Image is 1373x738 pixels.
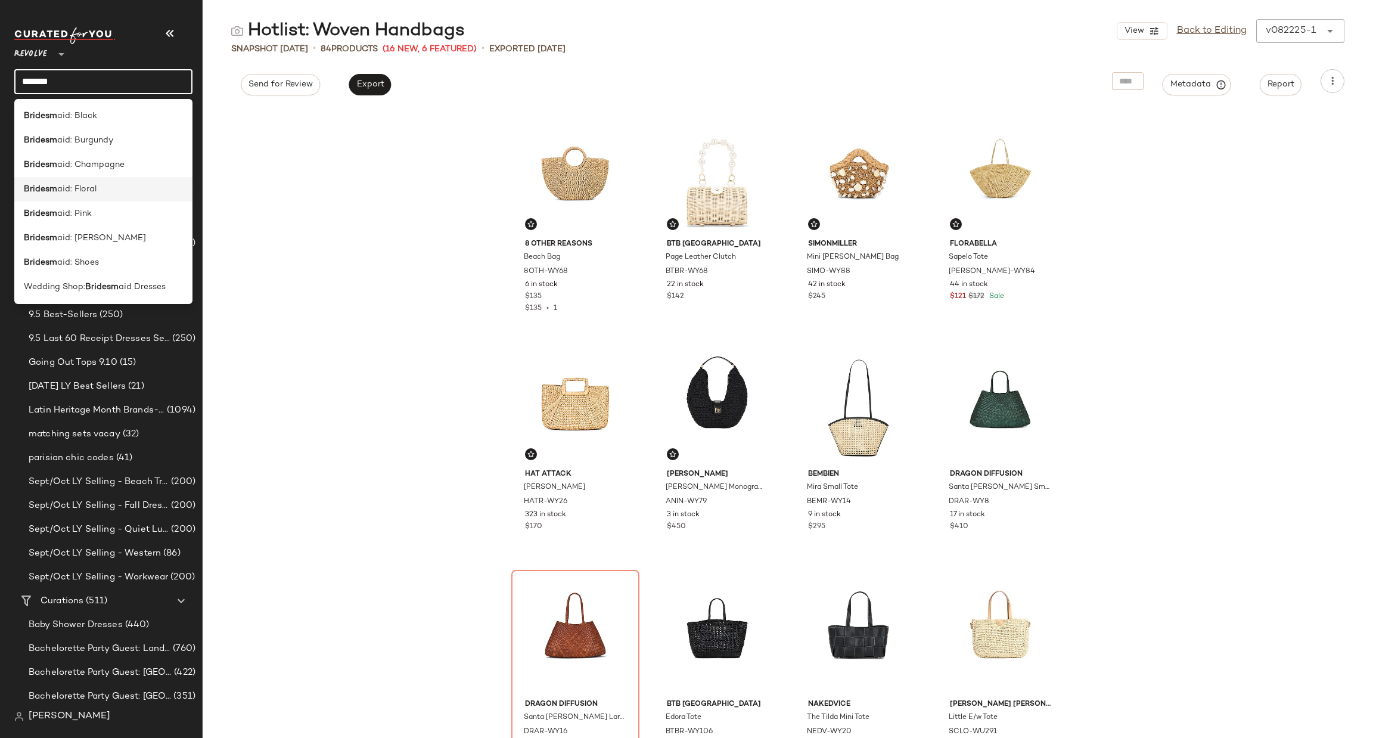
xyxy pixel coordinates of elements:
[24,281,85,293] span: Wedding Shop:
[667,292,684,302] span: $142
[57,110,97,122] span: aid: Black
[1117,22,1167,40] button: View
[171,690,195,703] span: (351)
[542,305,554,312] span: •
[524,727,567,737] span: DRAR-WY16
[527,451,535,458] img: svg%3e
[29,570,168,584] span: Sept/Oct LY Selling - Workwear
[349,74,391,95] button: Export
[29,618,123,632] span: Baby Shower Dresses
[667,239,768,250] span: BTB [GEOGRAPHIC_DATA]
[799,344,918,464] img: BEMR-WY14_V1.jpg
[808,699,909,710] span: Nakedvice
[657,114,777,234] img: BTBR-WY68_V1.jpg
[515,574,635,694] img: DRAR-WY16_V1.jpg
[313,42,316,56] span: •
[321,45,331,54] span: 84
[1260,74,1301,95] button: Report
[120,427,139,441] span: (32)
[57,134,113,147] span: aid: Burgundy
[950,292,966,302] span: $121
[940,114,1060,234] img: FLOR-WY84_V1.jpg
[657,344,777,464] img: ANIN-WY79_V1.jpg
[170,332,195,346] span: (250)
[489,43,566,55] p: Exported [DATE]
[168,570,195,584] span: (200)
[1170,79,1224,90] span: Metadata
[950,522,968,532] span: $410
[808,292,825,302] span: $245
[169,499,195,513] span: (200)
[57,183,97,196] span: aid: Floral
[667,699,768,710] span: BTB [GEOGRAPHIC_DATA]
[952,221,959,228] img: svg%3e
[666,712,701,723] span: Edora Tote
[29,404,164,417] span: Latin Heritage Month Brands- DO NOT DELETE
[14,41,47,62] span: Revolve
[57,207,92,220] span: aid: Pink
[807,497,851,507] span: BEMR-WY14
[669,451,676,458] img: svg%3e
[29,308,97,322] span: 9.5 Best-Sellers
[41,594,83,608] span: Curations
[525,239,626,250] span: 8 Other Reasons
[29,356,117,370] span: Going Out Tops 9.10
[807,482,858,493] span: Mira Small Tote
[807,266,850,277] span: SIMO-WY88
[1266,24,1316,38] div: v082225-1
[950,510,985,520] span: 17 in stock
[666,497,707,507] span: ANIN-WY79
[24,232,57,244] b: Bridesm
[808,280,846,290] span: 42 in stock
[667,280,704,290] span: 22 in stock
[666,252,736,263] span: Page Leather Clutch
[525,305,542,312] span: $135
[949,497,989,507] span: DRAR-WY8
[29,475,169,489] span: Sept/Oct LY Selling - Beach Trip
[808,522,825,532] span: $295
[172,666,195,680] span: (422)
[97,308,123,322] span: (250)
[525,510,566,520] span: 323 in stock
[85,281,119,293] b: Bridesm
[949,266,1035,277] span: [PERSON_NAME]-WY84
[808,510,841,520] span: 9 in stock
[126,380,144,393] span: (21)
[949,252,988,263] span: Sapelo Tote
[29,709,110,724] span: [PERSON_NAME]
[950,239,1051,250] span: florabella
[949,727,997,737] span: SCLO-WU291
[515,344,635,464] img: HATR-WY26_V1.jpg
[810,221,818,228] img: svg%3e
[527,221,535,228] img: svg%3e
[29,427,120,441] span: matching sets vacay
[29,332,170,346] span: 9.5 Last 60 Receipt Dresses Selling
[807,727,852,737] span: NEDV-WY20
[231,43,308,55] span: Snapshot [DATE]
[666,727,713,737] span: BTBR-WY106
[525,280,558,290] span: 6 in stock
[24,110,57,122] b: Bridesm
[161,547,181,560] span: (86)
[169,475,195,489] span: (200)
[799,574,918,694] img: NEDV-WY20_V1.jpg
[807,712,869,723] span: The Tilda Mini Tote
[669,221,676,228] img: svg%3e
[29,642,170,656] span: Bachelorette Party Guest: Landing Page
[29,523,169,537] span: Sept/Oct LY Selling - Quiet Luxe
[949,712,998,723] span: Little E/w Tote
[524,712,625,723] span: Santa [PERSON_NAME] Large Tote
[525,469,626,480] span: Hat Attack
[117,356,136,370] span: (15)
[29,690,171,703] span: Bachelorette Party Guest: [GEOGRAPHIC_DATA]
[24,159,57,171] b: Bridesm
[667,510,700,520] span: 3 in stock
[554,305,557,312] span: 1
[808,239,909,250] span: SIMONMILLER
[14,27,116,44] img: cfy_white_logo.C9jOOHJF.svg
[57,256,99,269] span: aid: Shoes
[515,114,635,234] img: 8OTH-WY68_V1.jpg
[24,183,57,196] b: Bridesm
[666,482,766,493] span: [PERSON_NAME] Monogram Bag
[524,497,567,507] span: HATR-WY26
